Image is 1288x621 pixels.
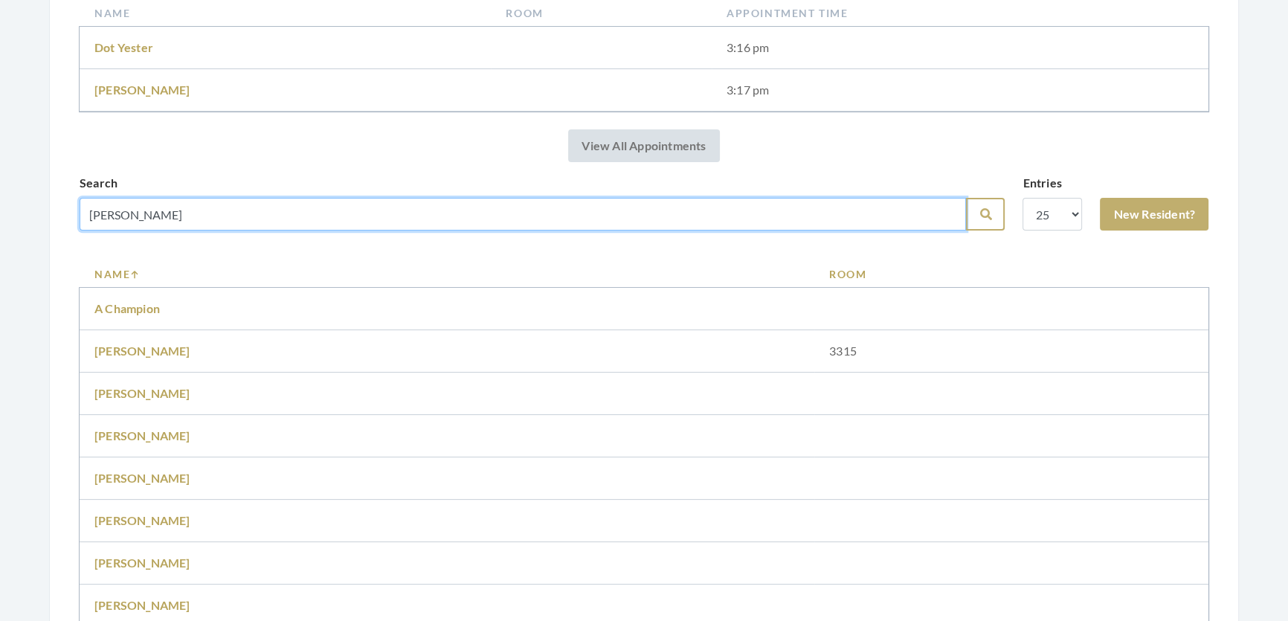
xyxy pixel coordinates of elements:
[712,27,1208,69] td: 3:16 pm
[94,556,190,570] a: [PERSON_NAME]
[94,598,190,612] a: [PERSON_NAME]
[94,428,190,443] a: [PERSON_NAME]
[80,198,966,231] input: Search by name or room number
[94,301,160,315] a: A Champion
[94,386,190,400] a: [PERSON_NAME]
[1100,198,1208,231] a: New Resident?
[94,266,799,282] a: Name
[80,174,117,192] label: Search
[814,330,1208,373] td: 3315
[1023,174,1061,192] label: Entries
[829,266,1194,282] a: Room
[568,129,719,162] a: View All Appointments
[94,344,190,358] a: [PERSON_NAME]
[94,471,190,485] a: [PERSON_NAME]
[94,40,153,54] a: Dot Yester
[94,83,190,97] a: [PERSON_NAME]
[712,69,1208,112] td: 3:17 pm
[94,513,190,527] a: [PERSON_NAME]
